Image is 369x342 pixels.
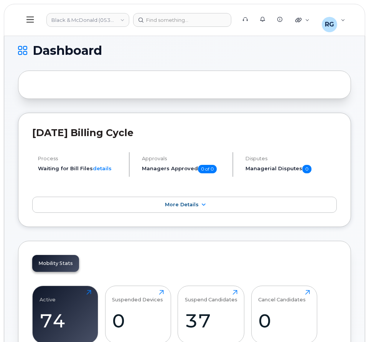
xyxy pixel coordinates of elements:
h5: Managerial Disputes [245,165,337,173]
div: 74 [40,309,91,332]
span: 0 [302,165,311,173]
a: Active74 [40,290,91,339]
a: Cancel Candidates0 [258,290,310,339]
a: Suspend Candidates37 [185,290,237,339]
span: More Details [165,202,199,207]
span: Dashboard [33,45,102,56]
a: Suspended Devices0 [112,290,164,339]
div: Suspended Devices [112,290,163,303]
div: Suspend Candidates [185,290,237,303]
div: Cancel Candidates [258,290,306,303]
h4: Process [38,156,122,161]
h4: Disputes [245,156,337,161]
div: 37 [185,309,237,332]
div: Active [40,290,56,303]
span: 0 of 0 [198,165,217,173]
div: 0 [258,309,310,332]
h4: Approvals [142,156,226,161]
a: details [93,165,112,171]
h2: [DATE] Billing Cycle [32,127,337,138]
li: Waiting for Bill Files [38,165,122,172]
div: 0 [112,309,164,332]
h5: Managers Approved [142,165,226,173]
